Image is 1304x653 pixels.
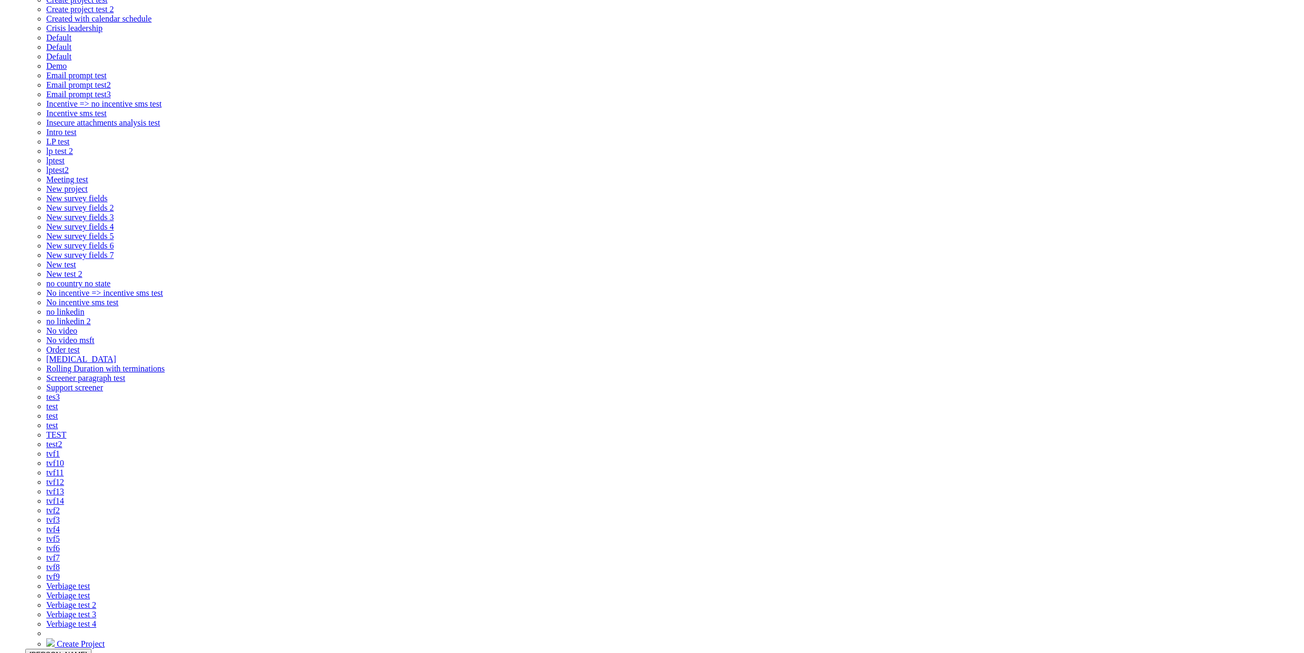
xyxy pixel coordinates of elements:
a: Email prompt test3 [46,90,111,99]
a: Default [46,33,72,42]
span: test [46,411,58,420]
a: Incentive sms test [46,109,107,118]
a: New project [46,184,88,193]
a: no country no state [46,279,110,288]
a: New test [46,260,76,269]
a: Email prompt test2 [46,80,111,89]
a: LP test [46,137,69,146]
a: New survey fields 4 [46,222,114,231]
a: tvf8 [46,563,60,572]
a: New survey fields 6 [46,241,114,250]
a: No incentive sms test [46,298,118,307]
a: Create project test 2 [46,5,114,14]
a: tvf3 [46,515,60,524]
a: New test 2 [46,270,82,278]
span: Incentive => no incentive sms test [46,99,161,108]
a: tvf4 [46,525,60,534]
a: New survey fields 3 [46,213,114,222]
a: Verbiage test [46,582,90,590]
span: No video [46,326,77,335]
a: [MEDICAL_DATA] [46,355,116,364]
iframe: Chat Widget [1251,603,1304,653]
span: no linkedin [46,307,84,316]
a: New survey fields 2 [46,203,114,212]
a: tvf13 [46,487,64,496]
span: Rolling Duration with terminations [46,364,165,373]
a: tvf12 [46,478,64,486]
span: tes3 [46,392,60,401]
a: Default [46,43,72,51]
a: Verbiage test 4 [46,619,96,628]
a: tvf9 [46,572,60,581]
span: Email prompt test [46,71,107,80]
span: test2 [46,440,62,449]
a: Verbiage test 2 [46,600,96,609]
span: tvf14 [46,496,64,505]
span: tvf11 [46,468,64,477]
a: New survey fields [46,194,107,203]
a: No video msft [46,336,95,345]
span: tvf10 [46,459,64,468]
a: tvf2 [46,506,60,515]
span: Insecure attachments analysis test [46,118,160,127]
span: tvf1 [46,449,60,458]
a: tvf7 [46,553,60,562]
a: Crisis leadership [46,24,103,33]
a: Demo [46,61,67,70]
a: tvf6 [46,544,60,553]
a: Created with calendar schedule [46,14,151,23]
span: Default [46,52,72,61]
a: Order test [46,345,80,354]
span: Intro test [46,128,76,137]
span: lp test 2 [46,147,73,156]
a: Create Project [46,639,105,648]
a: No incentive => incentive sms test [46,288,163,297]
a: test [46,421,58,430]
a: tvf5 [46,534,60,543]
a: test [46,402,58,411]
a: TEST [46,430,66,439]
span: Verbiage test 3 [46,610,96,619]
span: Meeting test [46,175,88,184]
a: New survey fields 7 [46,251,114,260]
a: Screener paragraph test [46,374,125,382]
a: no linkedin 2 [46,317,90,326]
a: Verbiage test [46,591,90,600]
